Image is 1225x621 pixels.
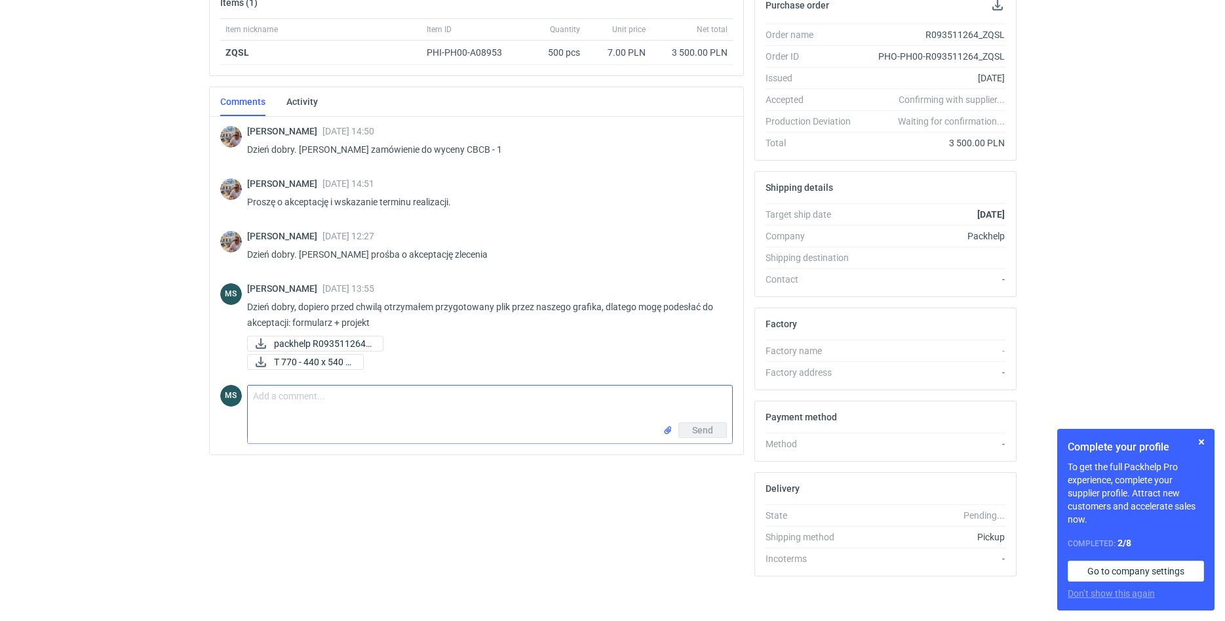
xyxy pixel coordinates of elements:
div: R093511264_ZQSL [861,28,1005,41]
span: Item ID [427,24,452,35]
img: Michał Palasek [220,178,242,200]
div: Issued [766,71,861,85]
em: Waiting for confirmation... [898,115,1005,128]
span: Item nickname [225,24,278,35]
div: packhelp R093511264_ZQSL 5.9.25.pdf [247,336,378,351]
div: Target ship date [766,208,861,221]
span: Net total [697,24,728,35]
span: [DATE] 12:27 [322,231,374,241]
div: Contact [766,273,861,286]
div: Production Deviation [766,115,861,128]
div: Order ID [766,50,861,63]
span: [PERSON_NAME] [247,178,322,189]
span: [DATE] 14:51 [322,178,374,189]
div: Shipping destination [766,251,861,264]
p: To get the full Packhelp Pro experience, complete your supplier profile. Attract new customers an... [1068,460,1204,526]
span: [PERSON_NAME] [247,126,322,136]
a: Comments [220,87,265,116]
button: Skip for now [1194,434,1209,450]
div: T 770 - 440 x 540 x 140 - CASSYS projekt-1.pdf [247,354,364,370]
h2: Delivery [766,483,800,494]
em: Confirming with supplier... [899,94,1005,105]
div: PHO-PH00-R093511264_ZQSL [861,50,1005,63]
span: Unit price [612,24,646,35]
span: [DATE] 14:50 [322,126,374,136]
span: Send [692,426,713,435]
strong: 2 / 8 [1118,538,1131,548]
div: [DATE] [861,71,1005,85]
span: T 770 - 440 x 540 x... [274,355,353,369]
div: Shipping method [766,531,861,544]
span: [PERSON_NAME] [247,231,322,241]
div: Michał Sokołowski [220,283,242,305]
div: Company [766,230,861,243]
div: - [861,273,1005,286]
p: Dzień dobry, dopiero przed chwilą otrzymałem przygotowany plik przez naszego grafika, dlatego mog... [247,299,722,331]
span: Quantity [550,24,580,35]
div: Packhelp [861,230,1005,243]
div: Completed: [1068,536,1204,550]
div: 3 500.00 PLN [656,46,728,59]
span: [DATE] 13:55 [322,283,374,294]
h2: Payment method [766,412,837,422]
div: Order name [766,28,861,41]
div: Factory address [766,366,861,379]
div: 500 pcs [520,41,585,65]
div: State [766,509,861,522]
p: Dzień dobry. [PERSON_NAME] zamówienie do wyceny CBCB - 1 [247,142,722,157]
div: - [861,437,1005,451]
img: Michał Palasek [220,231,242,252]
div: 3 500.00 PLN [861,136,1005,150]
div: - [861,344,1005,357]
div: Factory name [766,344,861,357]
div: Accepted [766,93,861,106]
a: ZQSL [225,47,249,58]
span: [PERSON_NAME] [247,283,322,294]
div: Total [766,136,861,150]
div: 7.00 PLN [591,46,646,59]
h2: Factory [766,319,797,329]
span: packhelp R093511264_... [274,336,372,351]
div: Incoterms [766,552,861,565]
button: Send [678,422,727,438]
h1: Complete your profile [1068,439,1204,455]
strong: [DATE] [977,209,1005,220]
div: Pickup [861,531,1005,544]
button: packhelp R093511264_... [247,336,383,351]
p: Proszę o akceptację i wskazanie terminu realizacji. [247,194,722,210]
h2: Shipping details [766,182,833,193]
img: Michał Palasek [220,126,242,148]
a: Activity [286,87,318,116]
div: Michał Sokołowski [220,385,242,407]
figcaption: MS [220,283,242,305]
figcaption: MS [220,385,242,407]
div: - [861,366,1005,379]
em: Pending... [963,510,1005,521]
button: Don’t show this again [1068,587,1155,600]
button: T 770 - 440 x 540 x... [247,354,364,370]
div: PHI-PH00-A08953 [427,46,515,59]
div: Method [766,437,861,451]
p: Dzień dobry. [PERSON_NAME] prośba o akceptację zlecenia [247,247,722,262]
div: - [861,552,1005,565]
a: Go to company settings [1068,561,1204,582]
